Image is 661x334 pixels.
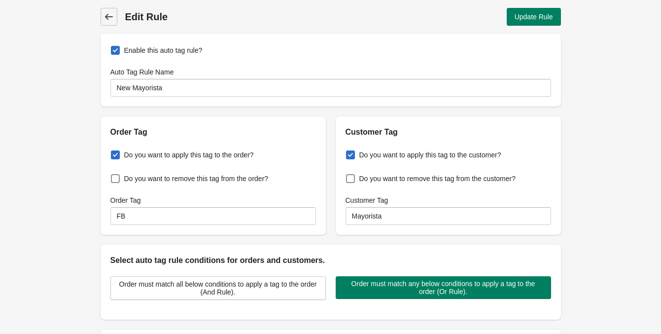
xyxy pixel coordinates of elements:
[110,126,316,138] h2: Order Tag
[359,174,516,184] span: Do you want to remove this tag from the customer?
[124,45,203,55] span: Enable this auto tag rule?
[346,126,551,138] h2: Customer Tag
[110,255,551,266] h2: Select auto tag rule conditions for orders and customers.
[119,280,317,296] span: Order must match all below conditions to apply a tag to the order (And Rule).
[110,276,326,300] button: Order must match all below conditions to apply a tag to the order (And Rule).
[515,13,553,21] span: Update Rule
[344,280,543,296] span: Order must match any below conditions to apply a tag to the order (Or Rule).
[110,195,141,205] label: Order Tag
[359,150,501,160] span: Do you want to apply this tag to the customer?
[125,10,329,24] h1: Edit Rule
[110,67,174,77] label: Auto Tag Rule Name
[507,8,561,26] button: Update Rule
[336,276,551,299] button: Order must match any below conditions to apply a tag to the order (Or Rule).
[124,150,254,160] span: Do you want to apply this tag to the order?
[124,174,269,184] span: Do you want to remove this tag from the order?
[346,195,388,205] label: Customer Tag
